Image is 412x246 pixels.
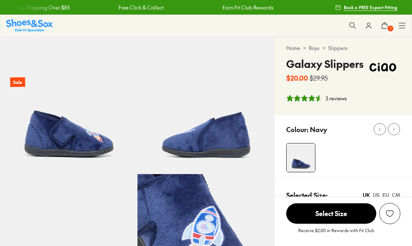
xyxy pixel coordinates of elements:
[286,95,347,102] button: 4.67 stars, 3 ratings
[10,77,25,87] p: Sale
[6,19,53,32] img: SNS_Logo_Responsive.svg
[365,56,400,78] img: Vendor logo
[310,73,328,83] s: $29.95
[286,190,328,200] p: Selected Size:
[377,18,393,34] button: 1
[335,1,397,14] a: Book a FREE Expert Fitting
[286,203,376,224] span: Select Size
[309,44,319,52] a: Boys
[298,227,374,240] p: Receive $2.00 in Rewards with Fit Club
[373,191,380,199] div: US
[363,191,370,199] div: UK
[326,95,347,102] div: 3 reviews
[286,203,376,224] button: Select Size
[323,4,379,11] a: Free Shipping Over $85
[12,4,67,11] a: Free Shipping Over $85
[382,191,389,199] div: EU
[387,25,394,32] span: 1
[286,44,400,52] div: > >
[286,56,364,72] h4: Galaxy Slippers
[6,19,53,32] a: Shoes & Sox
[286,73,308,83] b: $20.00
[7,197,36,224] iframe: Gorgias live chat messenger
[137,36,275,174] img: 5-530785_1
[287,143,315,172] img: 4-530784_1
[286,44,300,52] a: Home
[219,4,271,11] a: Earn Fit Club Rewards
[286,124,308,134] p: Colour:
[344,4,397,11] span: Book a FREE Expert Fitting
[328,44,347,52] a: Slippers
[392,191,400,199] div: CM
[116,4,161,11] a: Free Click & Collect
[310,124,327,134] p: Navy
[379,203,400,224] button: Add to Wishlist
